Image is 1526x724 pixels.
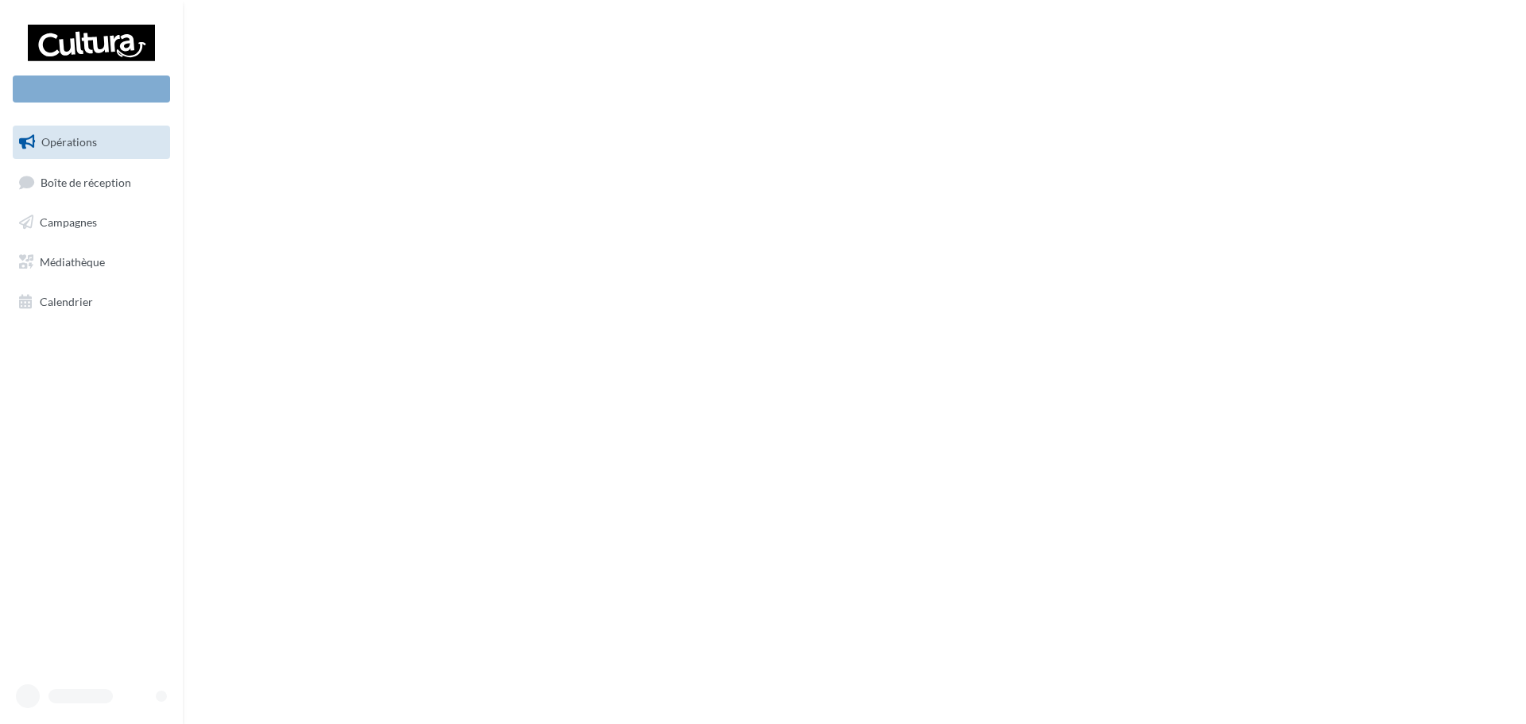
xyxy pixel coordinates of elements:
span: Calendrier [40,294,93,308]
span: Boîte de réception [41,175,131,188]
a: Campagnes [10,206,173,239]
span: Opérations [41,135,97,149]
a: Opérations [10,126,173,159]
span: Campagnes [40,215,97,229]
div: Nouvelle campagne [13,75,170,103]
a: Calendrier [10,285,173,319]
a: Boîte de réception [10,165,173,199]
span: Médiathèque [40,255,105,269]
a: Médiathèque [10,246,173,279]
